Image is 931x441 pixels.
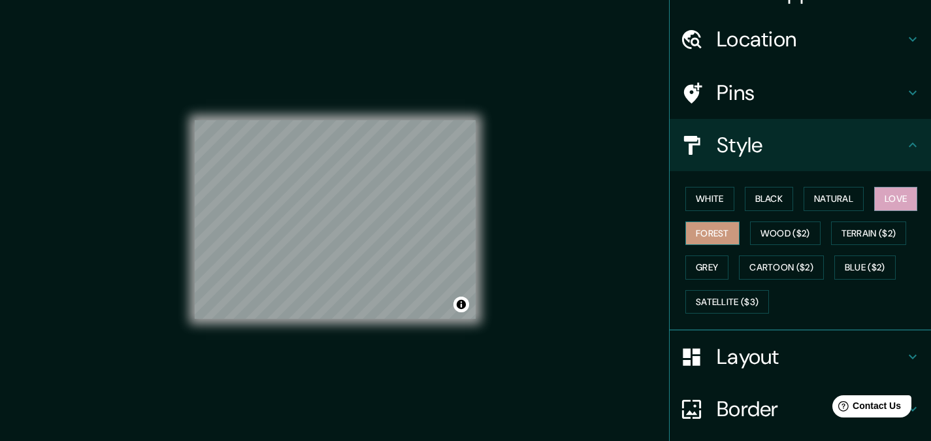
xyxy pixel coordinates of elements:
div: Pins [670,67,931,119]
button: White [685,187,734,211]
button: Love [874,187,917,211]
div: Style [670,119,931,171]
button: Cartoon ($2) [739,255,824,280]
button: Terrain ($2) [831,221,907,246]
button: Natural [804,187,864,211]
button: Black [745,187,794,211]
div: Location [670,13,931,65]
button: Forest [685,221,740,246]
button: Grey [685,255,728,280]
h4: Pins [717,80,905,106]
h4: Layout [717,344,905,370]
h4: Style [717,132,905,158]
button: Satellite ($3) [685,290,769,314]
button: Blue ($2) [834,255,896,280]
div: Border [670,383,931,435]
div: Layout [670,331,931,383]
button: Wood ($2) [750,221,821,246]
iframe: Help widget launcher [815,390,917,427]
h4: Location [717,26,905,52]
h4: Border [717,396,905,422]
canvas: Map [195,120,476,319]
button: Toggle attribution [453,297,469,312]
